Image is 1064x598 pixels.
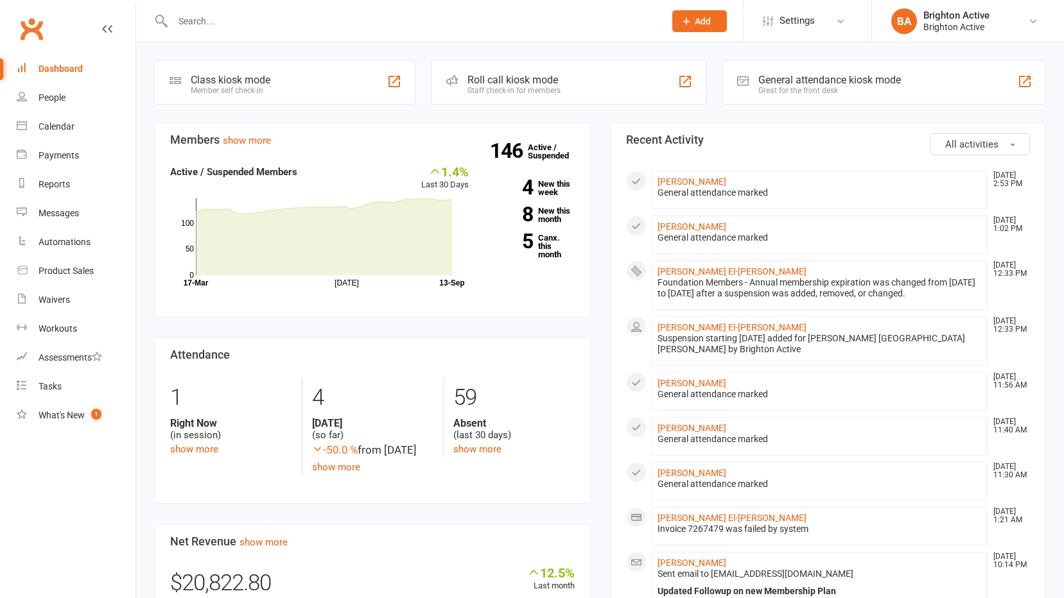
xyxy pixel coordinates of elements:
[467,86,561,95] div: Staff check-in for members
[39,179,70,189] div: Reports
[528,133,584,169] a: 146Active / Suspended
[17,141,135,170] a: Payments
[453,443,501,455] a: show more
[17,401,135,430] a: What's New1
[453,417,575,429] strong: Absent
[453,417,575,441] div: (last 30 days)
[695,16,711,26] span: Add
[490,141,528,160] strong: 146
[658,187,982,198] div: General attendance marked
[17,257,135,286] a: Product Sales
[453,379,575,417] div: 59
[170,443,218,455] a: show more
[39,295,70,305] div: Waivers
[891,8,917,34] div: BA
[658,586,982,597] div: Updated Followup on new Membership Plan
[987,317,1029,334] time: [DATE] 12:33 PM
[658,423,726,433] a: [PERSON_NAME]
[39,323,77,334] div: Workouts
[312,417,433,441] div: (so far)
[17,55,135,83] a: Dashboard
[987,418,1029,434] time: [DATE] 11:40 AM
[39,352,102,363] div: Assessments
[658,221,726,232] a: [PERSON_NAME]
[17,112,135,141] a: Calendar
[17,286,135,314] a: Waivers
[987,373,1029,389] time: [DATE] 11:56 AM
[312,441,433,459] div: from [DATE]
[15,13,48,45] a: Clubworx
[39,266,94,276] div: Product Sales
[658,479,982,490] div: General attendance marked
[930,133,1030,155] button: All activities
[672,10,727,32] button: Add
[488,207,575,223] a: 8New this month
[421,164,469,178] div: 1.4%
[39,237,91,247] div: Automations
[658,176,726,187] a: [PERSON_NAME]
[987,552,1029,569] time: [DATE] 10:14 PM
[488,178,533,197] strong: 4
[467,74,561,86] div: Roll call kiosk mode
[191,74,270,86] div: Class kiosk mode
[312,461,360,473] a: show more
[421,164,469,192] div: Last 30 Days
[17,314,135,343] a: Workouts
[312,443,358,456] span: -50.0 %
[39,64,83,74] div: Dashboard
[658,389,982,400] div: General attendance marked
[312,379,433,417] div: 4
[17,372,135,401] a: Tasks
[169,12,656,30] input: Search...
[223,135,271,146] a: show more
[987,261,1029,278] time: [DATE] 12:33 PM
[945,139,999,150] span: All activities
[39,208,79,218] div: Messages
[626,133,1031,146] h3: Recent Activity
[758,86,901,95] div: Great for the front desk
[923,21,990,33] div: Brighton Active
[488,180,575,196] a: 4New this week
[658,568,853,579] span: Sent email to [EMAIL_ADDRESS][DOMAIN_NAME]
[527,565,575,593] div: Last month
[488,232,533,251] strong: 5
[527,565,575,579] div: 12.5%
[17,170,135,199] a: Reports
[658,558,726,568] a: [PERSON_NAME]
[170,535,575,548] h3: Net Revenue
[39,92,65,103] div: People
[658,513,807,523] a: [PERSON_NAME] El-[PERSON_NAME]
[658,468,726,478] a: [PERSON_NAME]
[758,74,901,86] div: General attendance kiosk mode
[39,121,74,132] div: Calendar
[780,6,815,35] span: Settings
[17,199,135,228] a: Messages
[488,205,533,224] strong: 8
[658,266,807,277] a: [PERSON_NAME] El-[PERSON_NAME]
[987,216,1029,233] time: [DATE] 1:02 PM
[658,378,726,388] a: [PERSON_NAME]
[17,228,135,257] a: Automations
[987,463,1029,479] time: [DATE] 11:30 AM
[170,133,575,146] h3: Members
[658,232,982,243] div: General attendance marked
[170,166,297,178] strong: Active / Suspended Members
[39,410,85,420] div: What's New
[488,234,575,259] a: 5Canx. this month
[17,83,135,112] a: People
[312,417,433,429] strong: [DATE]
[170,348,575,361] h3: Attendance
[987,508,1029,524] time: [DATE] 1:21 AM
[658,322,807,332] a: [PERSON_NAME] El-[PERSON_NAME]
[91,409,101,420] span: 1
[170,417,292,429] strong: Right Now
[39,150,79,160] div: Payments
[658,434,982,445] div: General attendance marked
[39,381,62,391] div: Tasks
[240,536,288,548] a: show more
[658,333,982,355] div: Suspension starting [DATE] added for [PERSON_NAME] [GEOGRAPHIC_DATA][PERSON_NAME] by Brighton Active
[191,86,270,95] div: Member self check-in
[17,343,135,372] a: Assessments
[658,524,982,534] div: Invoice 7267479 was failed by system
[987,171,1029,188] time: [DATE] 2:53 PM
